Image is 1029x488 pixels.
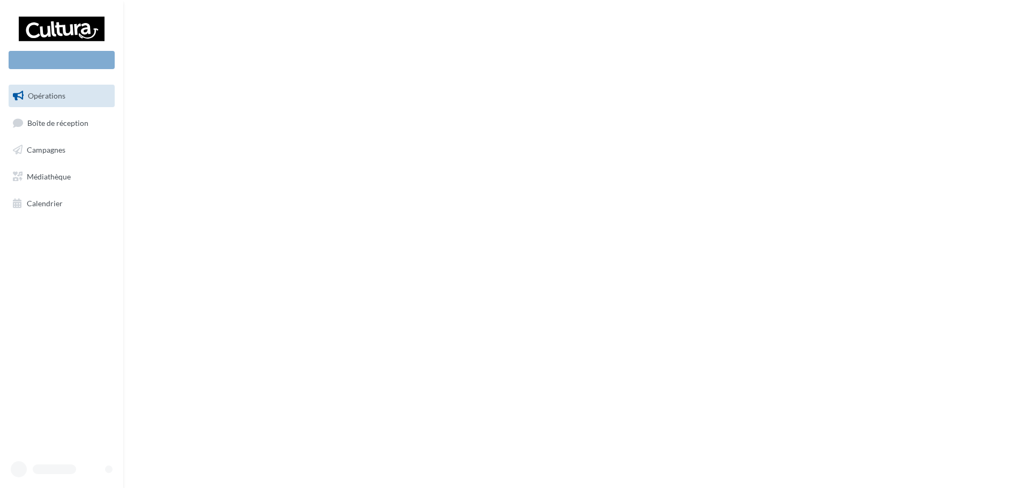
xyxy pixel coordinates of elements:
span: Campagnes [27,145,65,154]
span: Médiathèque [27,172,71,181]
a: Boîte de réception [6,111,117,134]
a: Calendrier [6,192,117,215]
span: Calendrier [27,198,63,207]
div: Nouvelle campagne [9,51,115,69]
a: Campagnes [6,139,117,161]
span: Opérations [28,91,65,100]
a: Médiathèque [6,166,117,188]
span: Boîte de réception [27,118,88,127]
a: Opérations [6,85,117,107]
